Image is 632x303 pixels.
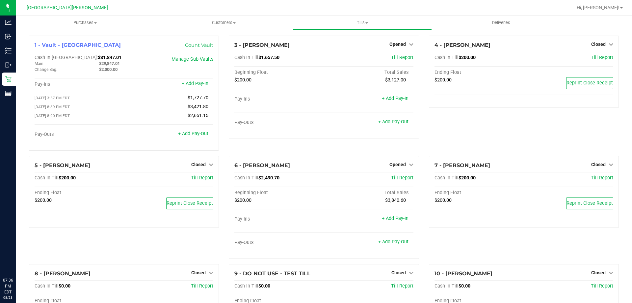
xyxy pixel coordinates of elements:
span: 5 - [PERSON_NAME] [35,162,90,168]
span: [GEOGRAPHIC_DATA][PERSON_NAME] [27,5,108,11]
span: Closed [591,42,606,47]
a: + Add Pay-In [182,81,208,86]
span: Change Bag: [35,67,57,72]
span: 4 - [PERSON_NAME] [434,42,490,48]
button: Reprint Close Receipt [566,197,613,209]
span: $3,127.00 [385,77,406,83]
div: Pay-Outs [234,240,324,246]
div: Pay-Ins [234,96,324,102]
span: 3 - [PERSON_NAME] [234,42,290,48]
a: Customers [154,16,293,30]
inline-svg: Inventory [5,47,12,54]
a: Till Report [391,283,413,289]
span: Closed [391,270,406,275]
span: $2,490.70 [258,175,279,181]
a: Tills [293,16,432,30]
iframe: Resource center [7,250,26,270]
span: 6 - [PERSON_NAME] [234,162,290,168]
span: Reprint Close Receipt [566,200,613,206]
span: Cash In Till [234,175,258,181]
a: Till Report [391,55,413,60]
span: $1,657.50 [258,55,279,60]
a: Count Vault [185,42,213,48]
span: Main: [35,61,44,66]
inline-svg: Analytics [5,19,12,26]
inline-svg: Retail [5,76,12,82]
span: $200.00 [59,175,76,181]
span: $200.00 [234,197,251,203]
span: Closed [591,162,606,167]
span: [DATE] 3:57 PM EDT [35,96,70,100]
span: $31,847.01 [98,55,121,60]
p: 08/23 [3,295,13,300]
div: Ending Float [35,190,124,196]
span: $200.00 [434,197,452,203]
a: Till Report [591,175,613,181]
span: 9 - DO NOT USE - TEST TILL [234,270,310,277]
span: [DATE] 8:20 PM EDT [35,113,70,118]
span: $200.00 [459,175,476,181]
a: + Add Pay-In [382,96,408,101]
span: Till Report [191,175,213,181]
div: Pay-Ins [234,216,324,222]
span: Cash In Till [434,175,459,181]
span: Cash In Till [434,55,459,60]
span: Cash In Till [234,283,258,289]
span: $2,000.00 [99,67,118,72]
span: $2,651.15 [188,113,208,118]
span: $0.00 [258,283,270,289]
span: Opened [389,162,406,167]
span: $0.00 [59,283,70,289]
span: [DATE] 8:39 PM EDT [35,105,70,109]
a: Manage Sub-Vaults [171,56,213,62]
span: Till Report [591,55,613,60]
a: + Add Pay-Out [178,131,208,136]
a: Till Report [591,283,613,289]
div: Total Sales [324,70,413,76]
span: Closed [191,270,206,275]
inline-svg: Outbound [5,62,12,68]
a: Till Report [391,175,413,181]
div: Pay-Outs [35,132,124,137]
span: Cash In Till [35,283,59,289]
p: 07:36 PM EDT [3,277,13,295]
span: $0.00 [459,283,470,289]
span: $200.00 [35,197,52,203]
span: Customers [155,20,293,26]
div: Beginning Float [234,190,324,196]
a: Till Report [191,283,213,289]
span: Closed [191,162,206,167]
div: Pay-Outs [234,120,324,126]
div: Beginning Float [234,70,324,76]
div: Ending Float [434,70,524,76]
span: $1,727.70 [188,95,208,101]
span: Deliveries [483,20,519,26]
inline-svg: Inbound [5,33,12,40]
a: + Add Pay-Out [378,119,408,125]
span: Cash In Till [35,175,59,181]
span: $3,840.60 [385,197,406,203]
span: $29,847.01 [99,61,120,66]
a: + Add Pay-Out [378,239,408,245]
span: 1 - Vault - [GEOGRAPHIC_DATA] [35,42,121,48]
div: Total Sales [324,190,413,196]
span: $200.00 [234,77,251,83]
div: Pay-Ins [35,81,124,87]
span: Closed [591,270,606,275]
span: $200.00 [434,77,452,83]
span: $200.00 [459,55,476,60]
span: $3,421.80 [188,104,208,109]
span: Purchases [16,20,154,26]
span: Hi, [PERSON_NAME]! [577,5,619,10]
span: Reprint Close Receipt [167,200,213,206]
a: Purchases [16,16,154,30]
span: Cash In [GEOGRAPHIC_DATA]: [35,55,98,60]
a: Deliveries [432,16,570,30]
inline-svg: Reports [5,90,12,97]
